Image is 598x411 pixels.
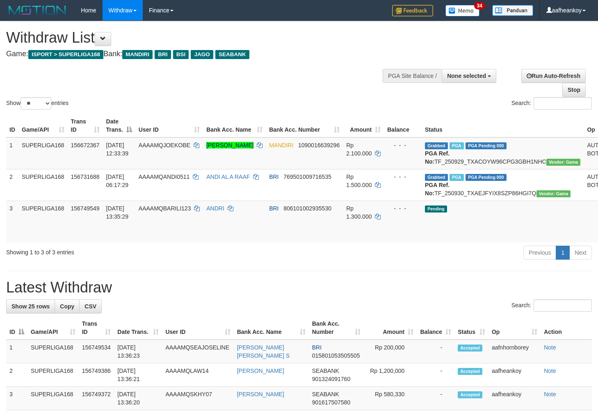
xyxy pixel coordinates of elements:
select: Showentries [21,97,51,110]
span: 156672367 [71,142,100,148]
th: Balance: activate to sort column ascending [417,316,454,340]
a: [PERSON_NAME] [237,368,284,374]
th: Op: activate to sort column ascending [488,316,541,340]
a: ANDI AL A RAAF [206,174,250,180]
a: [PERSON_NAME] [PERSON_NAME] S [237,344,290,359]
div: PGA Site Balance / [383,69,442,83]
td: 2 [6,363,27,387]
td: [DATE] 13:36:20 [114,387,162,410]
span: BRI [155,50,171,59]
span: PGA Pending [466,142,507,149]
td: SUPERLIGA168 [27,363,79,387]
img: Button%20Memo.svg [445,5,480,16]
td: - [417,387,454,410]
span: Copy 901617507580 to clipboard [312,399,350,406]
span: Marked by aafromsomean [450,174,464,181]
td: Rp 580,330 [364,387,417,410]
span: BRI [269,205,278,212]
td: - [417,340,454,363]
span: Rp 1.300.000 [346,205,372,220]
th: Bank Acc. Name: activate to sort column ascending [203,114,266,137]
label: Show entries [6,97,68,110]
input: Search: [534,97,592,110]
h4: Game: Bank: [6,50,390,58]
a: Note [544,368,556,374]
span: [DATE] 13:35:29 [106,205,129,220]
span: AAAAMQJOEKOBE [139,142,190,148]
th: Bank Acc. Number: activate to sort column ascending [309,316,364,340]
span: Accepted [458,368,482,375]
a: Previous [523,246,556,260]
span: Copy 015801053505505 to clipboard [312,352,360,359]
span: Copy [60,303,74,310]
th: Bank Acc. Number: activate to sort column ascending [266,114,343,137]
span: Accepted [458,345,482,352]
td: aafnhornborey [488,340,541,363]
b: PGA Ref. No: [425,182,450,196]
a: [PERSON_NAME] [206,142,253,148]
td: SUPERLIGA168 [18,201,68,242]
img: panduan.png [492,5,533,16]
h1: Withdraw List [6,30,390,46]
span: ISPORT > SUPERLIGA168 [28,50,103,59]
td: aafheankoy [488,387,541,410]
span: Marked by aafsengchandara [450,142,464,149]
a: Copy [55,299,80,313]
td: 1 [6,340,27,363]
span: AAAAMQANDI0511 [139,174,190,180]
td: 3 [6,201,18,242]
span: [DATE] 12:33:39 [106,142,129,157]
th: Bank Acc. Name: activate to sort column ascending [234,316,309,340]
span: None selected [447,73,486,79]
td: 1 [6,137,18,169]
td: 156749386 [79,363,114,387]
img: MOTION_logo.png [6,4,68,16]
b: PGA Ref. No: [425,150,450,165]
a: 1 [556,246,570,260]
td: SUPERLIGA168 [27,340,79,363]
td: [DATE] 13:36:21 [114,363,162,387]
span: Copy 769501009716535 to clipboard [283,174,331,180]
td: 156749372 [79,387,114,410]
th: Amount: activate to sort column ascending [364,316,417,340]
th: Status: activate to sort column ascending [454,316,488,340]
td: Rp 200,000 [364,340,417,363]
span: 34 [474,2,485,9]
span: Grabbed [425,142,448,149]
td: aafheankoy [488,363,541,387]
a: Show 25 rows [6,299,55,313]
td: TF_250929_TXACOYW96CPG3GBH1NHC [422,137,584,169]
span: Rp 2.100.000 [346,142,372,157]
td: 3 [6,387,27,410]
td: SUPERLIGA168 [18,169,68,201]
th: ID [6,114,18,137]
span: Vendor URL: https://trx31.1velocity.biz [536,190,571,197]
span: [DATE] 06:17:29 [106,174,129,188]
div: - - - [387,204,418,212]
span: BSI [173,50,189,59]
td: 156749534 [79,340,114,363]
span: SEABANK [312,368,339,374]
div: - - - [387,141,418,149]
a: Note [544,344,556,351]
td: - [417,363,454,387]
th: Action [541,316,592,340]
th: Date Trans.: activate to sort column descending [103,114,135,137]
span: MANDIRI [269,142,293,148]
a: Note [544,391,556,397]
a: Stop [562,83,586,97]
th: User ID: activate to sort column ascending [162,316,233,340]
th: ID: activate to sort column descending [6,316,27,340]
input: Search: [534,299,592,312]
span: AAAAMQBARILI123 [139,205,191,212]
td: SUPERLIGA168 [18,137,68,169]
td: AAAAMQLAW14 [162,363,233,387]
span: SEABANK [215,50,249,59]
span: Copy 1090016639296 to clipboard [298,142,340,148]
img: Feedback.jpg [392,5,433,16]
span: Grabbed [425,174,448,181]
a: Next [569,246,592,260]
span: SEABANK [312,391,339,397]
span: Copy 806101002935530 to clipboard [283,205,331,212]
th: Trans ID: activate to sort column ascending [79,316,114,340]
